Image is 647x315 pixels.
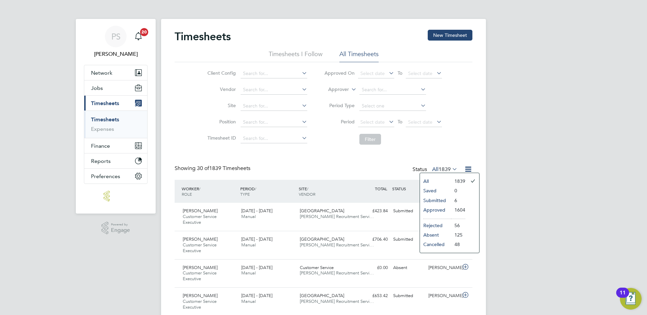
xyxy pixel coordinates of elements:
[451,205,465,215] li: 1604
[91,116,119,123] a: Timesheets
[420,196,451,205] li: Submitted
[183,293,218,298] span: [PERSON_NAME]
[197,165,250,172] span: 1839 Timesheets
[205,70,236,76] label: Client Config
[175,30,231,43] h2: Timesheets
[355,262,391,273] div: £0.00
[241,69,307,78] input: Search for...
[241,293,272,298] span: [DATE] - [DATE]
[375,186,387,191] span: TOTAL
[426,262,461,273] div: [PERSON_NAME]
[432,166,458,173] label: All
[391,290,426,301] div: Submitted
[182,191,192,197] span: ROLE
[241,242,256,248] span: Manual
[183,270,217,282] span: Customer Service Executive
[412,165,459,174] div: Status
[396,117,404,126] span: To
[183,236,218,242] span: [PERSON_NAME]
[391,183,426,195] div: STATUS
[91,100,119,106] span: Timesheets
[84,96,147,111] button: Timesheets
[426,290,461,301] div: [PERSON_NAME]
[91,126,114,132] a: Expenses
[241,85,307,95] input: Search for...
[620,288,642,310] button: Open Resource Center, 11 new notifications
[451,176,465,186] li: 1839
[183,214,217,225] span: Customer Service Executive
[420,205,451,215] li: Approved
[420,221,451,230] li: Rejected
[175,165,252,172] div: Showing
[420,240,451,249] li: Cancelled
[359,101,426,111] input: Select one
[324,102,355,108] label: Period Type
[84,153,147,168] button: Reports
[324,70,355,76] label: Approved On
[360,70,385,76] span: Select date
[84,111,147,138] div: Timesheets
[428,30,472,41] button: New Timesheet
[420,176,451,186] li: All
[451,186,465,195] li: 0
[183,265,218,270] span: [PERSON_NAME]
[408,70,432,76] span: Select date
[111,32,120,41] span: PS
[355,234,391,245] div: £706.40
[297,183,356,200] div: SITE
[359,85,426,95] input: Search for...
[183,208,218,214] span: [PERSON_NAME]
[241,208,272,214] span: [DATE] - [DATE]
[359,134,381,145] button: Filter
[408,119,432,125] span: Select date
[299,191,315,197] span: VENDOR
[91,158,111,164] span: Reports
[91,85,103,91] span: Jobs
[307,186,308,191] span: /
[180,183,239,200] div: WORKER
[318,86,349,93] label: Approver
[300,214,374,219] span: [PERSON_NAME] Recruitment Servi…
[205,135,236,141] label: Timesheet ID
[391,205,426,217] div: Submitted
[111,227,130,233] span: Engage
[300,293,344,298] span: [GEOGRAPHIC_DATA]
[451,230,465,240] li: 125
[241,298,256,304] span: Manual
[132,26,145,47] a: 20
[84,65,147,80] button: Network
[84,26,148,58] a: PS[PERSON_NAME]
[241,134,307,143] input: Search for...
[241,270,256,276] span: Manual
[300,265,334,270] span: Customer Service
[84,80,147,95] button: Jobs
[300,242,374,248] span: [PERSON_NAME] Recruitment Servi…
[91,143,110,149] span: Finance
[84,169,147,184] button: Preferences
[300,236,344,242] span: [GEOGRAPHIC_DATA]
[620,293,626,301] div: 11
[241,118,307,127] input: Search for...
[84,191,148,201] a: Go to home page
[140,28,148,36] span: 20
[84,138,147,153] button: Finance
[102,222,130,235] a: Powered byEngage
[360,119,385,125] span: Select date
[300,208,344,214] span: [GEOGRAPHIC_DATA]
[439,166,451,173] span: 1839
[241,214,256,219] span: Manual
[300,298,374,304] span: [PERSON_NAME] Recruitment Servi…
[355,290,391,301] div: £653.42
[451,196,465,205] li: 6
[197,165,209,172] span: 30 of
[205,119,236,125] label: Position
[91,70,112,76] span: Network
[241,101,307,111] input: Search for...
[420,230,451,240] li: Absent
[183,298,217,310] span: Customer Service Executive
[84,50,148,58] span: Pippa Scarborough
[396,69,404,77] span: To
[339,50,379,62] li: All Timesheets
[199,186,200,191] span: /
[205,102,236,108] label: Site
